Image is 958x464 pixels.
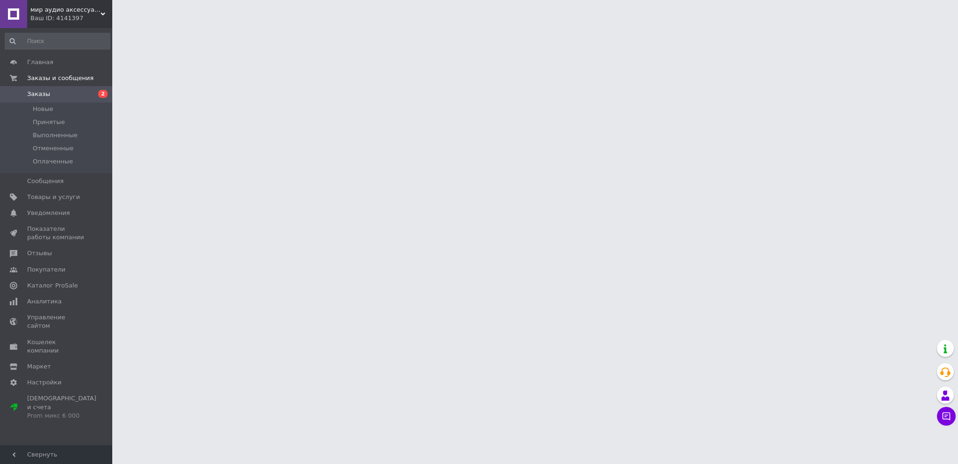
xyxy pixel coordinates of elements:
[27,209,70,217] span: Уведомления
[27,193,80,201] span: Товары и услуги
[30,14,112,22] div: Ваш ID: 4141397
[33,118,65,126] span: Принятые
[27,225,87,242] span: Показатели работы компании
[33,105,53,113] span: Новые
[27,249,52,258] span: Отзывы
[27,297,62,306] span: Аналитика
[5,33,110,50] input: Поиск
[27,74,94,82] span: Заказы и сообщения
[27,338,87,355] span: Кошелек компании
[27,265,65,274] span: Покупатели
[27,177,64,185] span: Сообщения
[27,90,50,98] span: Заказы
[33,131,78,140] span: Выполненные
[937,407,956,426] button: Чат с покупателем
[27,362,51,371] span: Маркет
[27,313,87,330] span: Управление сайтом
[98,90,108,98] span: 2
[33,144,73,153] span: Отмененные
[27,378,61,387] span: Настройки
[30,6,101,14] span: мир аудио аксессуаров
[27,412,96,420] div: Prom микс 6 000
[27,58,53,66] span: Главная
[33,157,73,166] span: Оплаченные
[27,281,78,290] span: Каталог ProSale
[27,394,96,420] span: [DEMOGRAPHIC_DATA] и счета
